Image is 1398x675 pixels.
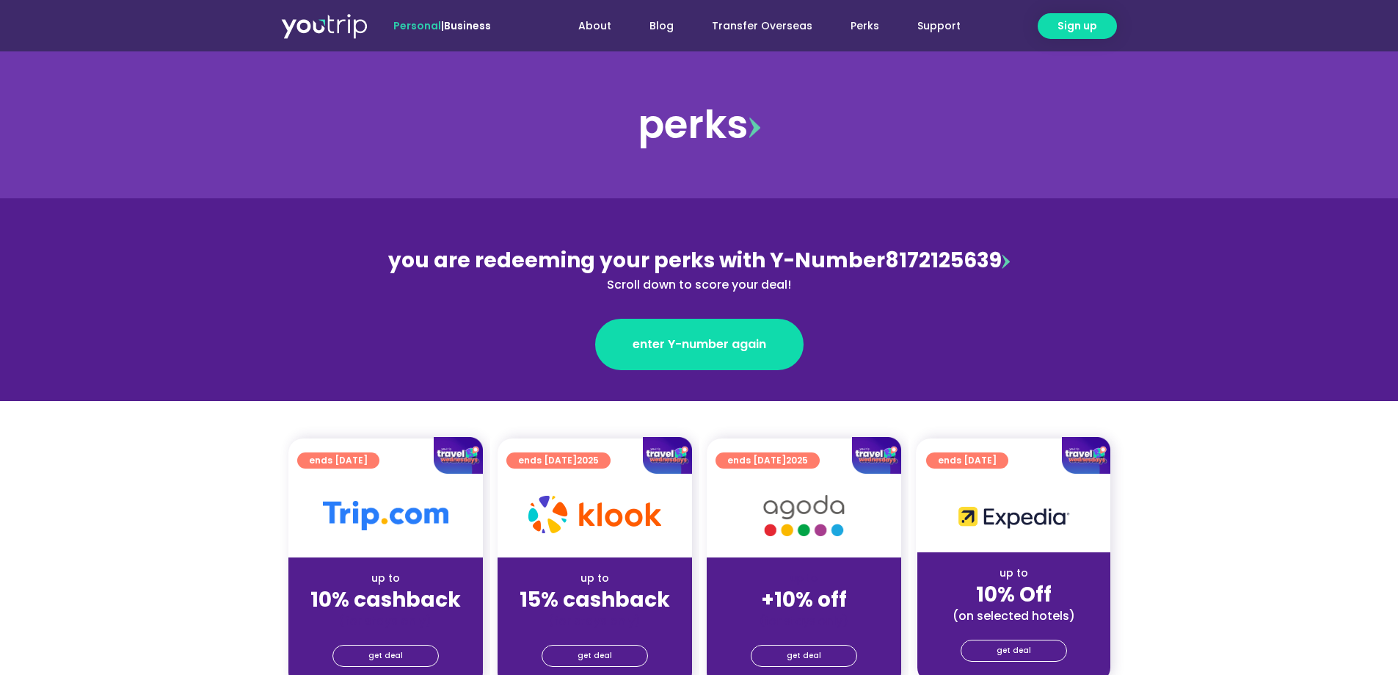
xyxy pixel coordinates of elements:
a: get deal [961,640,1067,662]
a: Sign up [1038,13,1117,39]
span: get deal [368,646,403,666]
a: Blog [630,12,693,40]
div: (for stays only) [509,613,680,629]
span: get deal [997,640,1031,661]
span: | [393,18,491,33]
a: enter Y-number again [595,319,804,370]
span: get deal [578,646,612,666]
a: Transfer Overseas [693,12,831,40]
div: 8172125639 [381,245,1018,294]
a: get deal [542,645,648,667]
strong: 15% cashback [520,585,670,614]
a: get deal [751,645,857,667]
span: Sign up [1057,18,1097,34]
div: up to [509,571,680,586]
div: Scroll down to score your deal! [381,276,1018,294]
div: (on selected hotels) [929,608,1099,624]
div: up to [300,571,471,586]
span: get deal [787,646,821,666]
div: up to [929,566,1099,581]
a: Support [898,12,980,40]
span: you are redeeming your perks with Y-Number [388,246,885,275]
strong: 10% Off [976,580,1052,609]
div: (for stays only) [300,613,471,629]
strong: 10% cashback [310,585,461,614]
span: enter Y-number again [633,336,766,353]
span: Personal [393,18,441,33]
a: get deal [332,645,439,667]
div: (for stays only) [718,613,889,629]
nav: Menu [531,12,980,40]
span: up to [790,571,818,585]
a: Perks [831,12,898,40]
strong: +10% off [761,585,847,614]
a: Business [444,18,491,33]
a: About [559,12,630,40]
